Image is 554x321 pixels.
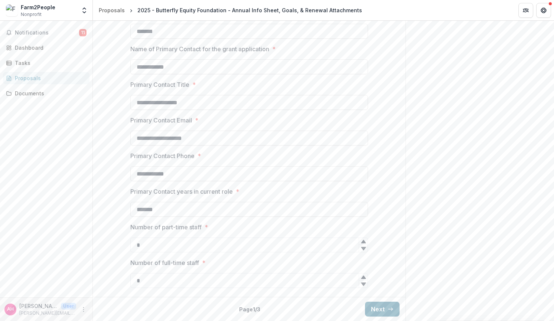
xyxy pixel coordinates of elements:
button: Notifications11 [3,27,89,39]
p: Primary Contact Title [130,80,189,89]
button: More [79,305,88,314]
button: Partners [518,3,533,18]
div: Farm2People [21,3,55,11]
button: Open entity switcher [79,3,89,18]
a: Dashboard [3,42,89,54]
a: Tasks [3,57,89,69]
p: [PERSON_NAME][EMAIL_ADDRESS][DOMAIN_NAME] [19,310,76,317]
div: Documents [15,89,84,97]
p: Primary Contact Email [130,116,192,125]
a: Proposals [96,5,128,16]
span: Notifications [15,30,79,36]
span: 11 [79,29,87,36]
div: Tasks [15,59,84,67]
p: Number of part-time staff [130,223,202,232]
span: Nonprofit [21,11,42,18]
a: Documents [3,87,89,99]
div: Proposals [99,6,125,14]
div: Proposals [15,74,84,82]
p: Number of full-time staff [130,258,199,267]
button: Get Help [536,3,551,18]
p: Name of Primary Contact for the grant application [130,45,269,53]
div: Anna Hopkins [7,307,14,312]
div: 2025 - Butterfly Equity Foundation - Annual Info Sheet, Goals, & Renewal Attachments [137,6,362,14]
a: Proposals [3,72,89,84]
p: Primary Contact Phone [130,151,195,160]
button: Next [365,302,400,317]
p: Primary Contact years in current role [130,187,233,196]
p: Page 1 / 3 [239,305,260,313]
p: [PERSON_NAME] [19,302,58,310]
p: User [61,303,76,309]
img: Farm2People [6,4,18,16]
div: Dashboard [15,44,84,52]
nav: breadcrumb [96,5,365,16]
